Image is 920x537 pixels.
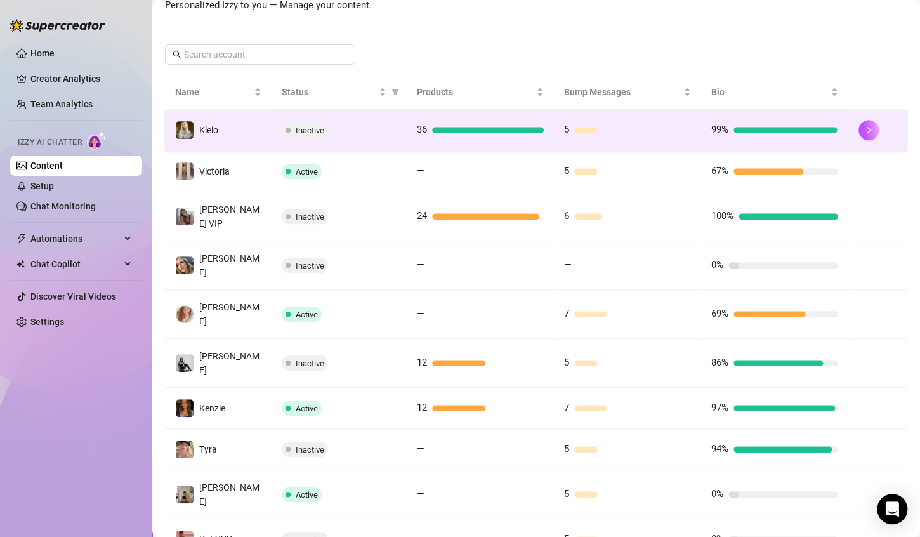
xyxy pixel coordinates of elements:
[173,50,181,59] span: search
[175,85,251,99] span: Name
[417,308,424,319] span: —
[417,259,424,270] span: —
[877,494,907,524] div: Open Intercom Messenger
[711,488,723,500] span: 0%
[199,204,260,229] span: [PERSON_NAME] VIP
[564,308,569,319] span: 7
[282,85,376,99] span: Status
[711,85,828,99] span: Bio
[417,357,427,368] span: 12
[864,126,873,135] span: right
[711,259,723,270] span: 0%
[199,302,260,326] span: [PERSON_NAME]
[199,166,230,176] span: Victoria
[176,162,194,180] img: Victoria
[417,443,424,454] span: —
[165,75,272,110] th: Name
[30,99,93,109] a: Team Analytics
[711,165,728,176] span: 67%
[858,120,879,140] button: right
[417,85,534,99] span: Products
[711,308,728,319] span: 69%
[18,136,82,149] span: Izzy AI Chatter
[296,404,318,413] span: Active
[30,254,121,274] span: Chat Copilot
[87,131,107,150] img: AI Chatter
[176,486,194,503] img: Natasha
[30,229,121,249] span: Automations
[16,260,25,268] img: Chat Copilot
[199,351,260,375] span: [PERSON_NAME]
[711,402,728,413] span: 97%
[417,124,427,135] span: 36
[176,399,194,417] img: Kenzie
[417,165,424,176] span: —
[296,261,324,270] span: Inactive
[30,181,54,191] a: Setup
[711,357,728,368] span: 86%
[16,234,27,244] span: thunderbolt
[30,48,55,58] a: Home
[184,48,338,62] input: Search account
[296,212,324,222] span: Inactive
[30,201,96,211] a: Chat Monitoring
[176,441,194,458] img: Tyra
[10,19,105,32] img: logo-BBDzfeDw.svg
[417,402,427,413] span: 12
[564,85,681,99] span: Bump Messages
[554,75,701,110] th: Bump Messages
[564,402,569,413] span: 7
[296,490,318,500] span: Active
[564,124,569,135] span: 5
[701,75,848,110] th: Bio
[176,121,194,139] img: Kleio
[199,444,217,454] span: Tyra
[391,88,399,96] span: filter
[564,488,569,500] span: 5
[30,69,132,89] a: Creator Analytics
[199,482,260,507] span: [PERSON_NAME]
[296,310,318,319] span: Active
[564,165,569,176] span: 5
[564,443,569,454] span: 5
[711,210,733,222] span: 100%
[296,445,324,454] span: Inactive
[176,256,194,274] img: Kat Hobbs
[389,83,402,102] span: filter
[176,208,194,225] img: Kat Hobbs VIP
[199,403,225,413] span: Kenzie
[564,357,569,368] span: 5
[176,305,194,323] img: Amy Pond
[296,167,318,176] span: Active
[296,126,324,135] span: Inactive
[296,359,324,368] span: Inactive
[407,75,554,110] th: Products
[711,124,728,135] span: 99%
[417,210,427,222] span: 24
[30,317,64,327] a: Settings
[176,354,194,372] img: Grace Hunt
[199,253,260,277] span: [PERSON_NAME]
[199,125,218,135] span: Kleio
[564,259,572,270] span: —
[30,291,116,302] a: Discover Viral Videos
[417,488,424,500] span: —
[30,161,63,171] a: Content
[711,443,728,454] span: 94%
[272,75,407,110] th: Status
[564,210,569,222] span: 6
